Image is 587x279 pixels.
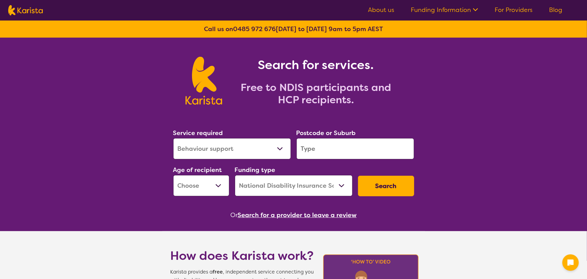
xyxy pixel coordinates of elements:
[235,166,276,174] label: Funding type
[368,6,394,14] a: About us
[173,166,222,174] label: Age of recipient
[204,25,383,33] b: Call us on [DATE] to [DATE] 9am to 5pm AEST
[230,81,401,106] h2: Free to NDIS participants and HCP recipients.
[170,248,314,264] h1: How does Karista work?
[296,138,414,159] input: Type
[230,210,238,220] span: Or
[8,5,43,15] img: Karista logo
[213,269,223,275] b: free
[186,57,222,105] img: Karista logo
[173,129,223,137] label: Service required
[411,6,478,14] a: Funding Information
[495,6,533,14] a: For Providers
[549,6,562,14] a: Blog
[296,129,356,137] label: Postcode or Suburb
[238,210,357,220] button: Search for a provider to leave a review
[233,25,276,33] a: 0485 972 676
[230,57,401,73] h1: Search for services.
[358,176,414,196] button: Search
